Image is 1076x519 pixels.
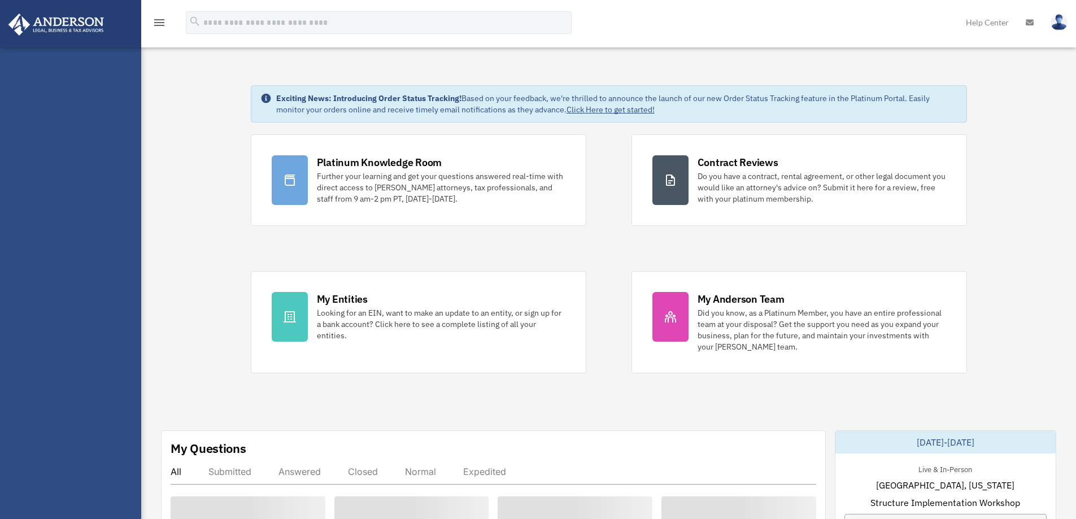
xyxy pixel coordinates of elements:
[698,171,946,204] div: Do you have a contract, rental agreement, or other legal document you would like an attorney's ad...
[909,463,981,474] div: Live & In-Person
[405,466,436,477] div: Normal
[567,104,655,115] a: Click Here to get started!
[698,307,946,352] div: Did you know, as a Platinum Member, you have an entire professional team at your disposal? Get th...
[189,15,201,28] i: search
[870,496,1020,509] span: Structure Implementation Workshop
[317,307,565,341] div: Looking for an EIN, want to make an update to an entity, or sign up for a bank account? Click her...
[317,171,565,204] div: Further your learning and get your questions answered real-time with direct access to [PERSON_NAM...
[835,431,1056,453] div: [DATE]-[DATE]
[1051,14,1068,30] img: User Pic
[276,93,957,115] div: Based on your feedback, we're thrilled to announce the launch of our new Order Status Tracking fe...
[317,292,368,306] div: My Entities
[276,93,461,103] strong: Exciting News: Introducing Order Status Tracking!
[463,466,506,477] div: Expedited
[5,14,107,36] img: Anderson Advisors Platinum Portal
[631,271,967,373] a: My Anderson Team Did you know, as a Platinum Member, you have an entire professional team at your...
[348,466,378,477] div: Closed
[251,134,586,226] a: Platinum Knowledge Room Further your learning and get your questions answered real-time with dire...
[153,16,166,29] i: menu
[876,478,1014,492] span: [GEOGRAPHIC_DATA], [US_STATE]
[153,20,166,29] a: menu
[317,155,442,169] div: Platinum Knowledge Room
[698,155,778,169] div: Contract Reviews
[698,292,785,306] div: My Anderson Team
[208,466,251,477] div: Submitted
[171,466,181,477] div: All
[171,440,246,457] div: My Questions
[251,271,586,373] a: My Entities Looking for an EIN, want to make an update to an entity, or sign up for a bank accoun...
[631,134,967,226] a: Contract Reviews Do you have a contract, rental agreement, or other legal document you would like...
[278,466,321,477] div: Answered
